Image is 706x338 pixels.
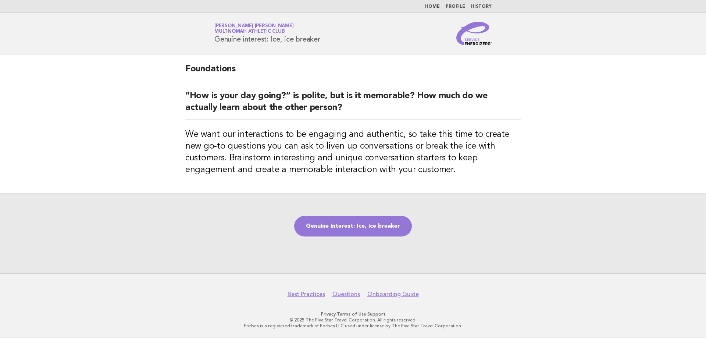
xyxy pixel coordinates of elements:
h2: Foundations [185,63,521,81]
h1: Genuine interest: Ice, ice breaker [214,24,320,43]
a: Privacy [321,312,336,317]
a: Support [367,312,385,317]
p: · · [128,311,578,317]
span: Multnomah Athletic Club [214,29,285,34]
a: Home [425,4,440,9]
a: History [471,4,492,9]
p: Forbes is a registered trademark of Forbes LLC used under license by The Five Star Travel Corpora... [128,323,578,329]
h2: “How is your day going?” is polite, but is it memorable? How much do we actually learn about the ... [185,90,521,120]
a: Questions [332,291,360,298]
a: Best Practices [288,291,325,298]
a: Terms of Use [337,312,366,317]
a: Genuine interest: Ice, ice breaker [294,216,412,236]
p: © 2025 The Five Star Travel Corporation. All rights reserved. [128,317,578,323]
img: Service Energizers [456,22,492,45]
a: [PERSON_NAME] [PERSON_NAME]Multnomah Athletic Club [214,24,293,34]
a: Onboarding Guide [367,291,419,298]
a: Profile [446,4,465,9]
h3: We want our interactions to be engaging and authentic, so take this time to create new go-to ques... [185,129,521,176]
